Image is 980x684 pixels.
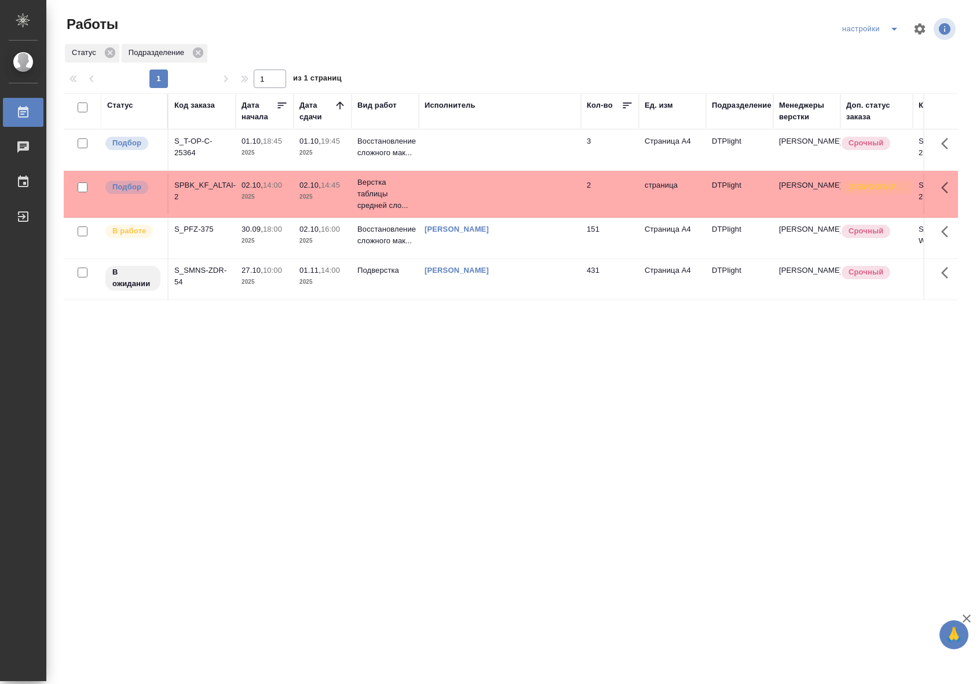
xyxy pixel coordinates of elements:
[263,225,282,233] p: 18:00
[174,265,230,288] div: S_SMNS-ZDR-54
[104,224,162,239] div: Исполнитель выполняет работу
[934,259,962,287] button: Здесь прячутся важные кнопки
[779,224,835,235] p: [PERSON_NAME]
[706,218,773,258] td: DTPlight
[299,225,321,233] p: 02.10,
[72,47,100,58] p: Статус
[906,15,934,43] span: Настроить таблицу
[581,218,639,258] td: 151
[357,265,413,276] p: Подверстка
[779,180,835,191] p: [PERSON_NAME]
[357,100,397,111] div: Вид работ
[107,100,133,111] div: Статус
[425,266,489,275] a: [PERSON_NAME]
[934,218,962,246] button: Здесь прячутся важные кнопки
[934,174,962,202] button: Здесь прячутся важные кнопки
[174,100,215,111] div: Код заказа
[263,137,282,145] p: 18:45
[112,266,153,290] p: В ожидании
[581,174,639,214] td: 2
[293,71,342,88] span: из 1 страниц
[174,136,230,159] div: S_T-OP-C-25364
[425,225,489,233] a: [PERSON_NAME]
[299,235,346,247] p: 2025
[242,100,276,123] div: Дата начала
[913,218,980,258] td: S_PFZ-375-WK-008
[242,266,263,275] p: 27.10,
[104,265,162,292] div: Исполнитель назначен, приступать к работе пока рано
[112,137,141,149] p: Подбор
[939,620,968,649] button: 🙏
[299,266,321,275] p: 01.11,
[639,259,706,299] td: Страница А4
[357,177,413,211] p: Верстка таблицы средней сло...
[242,137,263,145] p: 01.10,
[321,181,340,189] p: 14:45
[122,44,207,63] div: Подразделение
[706,174,773,214] td: DTPlight
[846,100,907,123] div: Доп. статус заказа
[357,136,413,159] p: Восстановление сложного мак...
[587,100,613,111] div: Кол-во
[779,136,835,147] p: [PERSON_NAME]
[581,130,639,170] td: 3
[849,137,883,149] p: Срочный
[357,224,413,247] p: Восстановление сложного мак...
[299,137,321,145] p: 01.10,
[242,191,288,203] p: 2025
[263,181,282,189] p: 14:00
[104,180,162,195] div: Можно подбирать исполнителей
[645,100,673,111] div: Ед. изм
[104,136,162,151] div: Можно подбирать исполнителей
[706,259,773,299] td: DTPlight
[65,44,119,63] div: Статус
[299,191,346,203] p: 2025
[849,266,883,278] p: Срочный
[174,224,230,235] div: S_PFZ-375
[639,130,706,170] td: Страница А4
[129,47,188,58] p: Подразделение
[913,174,980,214] td: SPBK_KF_ALTAI-2-WK-014
[839,20,906,38] div: split button
[706,130,773,170] td: DTPlight
[112,181,141,193] p: Подбор
[242,225,263,233] p: 30.09,
[944,623,964,647] span: 🙏
[242,276,288,288] p: 2025
[849,225,883,237] p: Срочный
[425,100,476,111] div: Исполнитель
[321,137,340,145] p: 19:45
[321,266,340,275] p: 14:00
[242,235,288,247] p: 2025
[242,181,263,189] p: 02.10,
[712,100,771,111] div: Подразделение
[913,130,980,170] td: S_T-OP-C-25364-WK-007
[174,180,230,203] div: SPBK_KF_ALTAI-2
[919,100,963,111] div: Код работы
[299,276,346,288] p: 2025
[779,265,835,276] p: [PERSON_NAME]
[934,18,958,40] span: Посмотреть информацию
[64,15,118,34] span: Работы
[581,259,639,299] td: 431
[242,147,288,159] p: 2025
[263,266,282,275] p: 10:00
[779,100,835,123] div: Менеджеры верстки
[849,181,906,193] p: [DEMOGRAPHIC_DATA]
[639,174,706,214] td: страница
[299,100,334,123] div: Дата сдачи
[321,225,340,233] p: 16:00
[934,130,962,158] button: Здесь прячутся важные кнопки
[299,147,346,159] p: 2025
[112,225,146,237] p: В работе
[299,181,321,189] p: 02.10,
[639,218,706,258] td: Страница А4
